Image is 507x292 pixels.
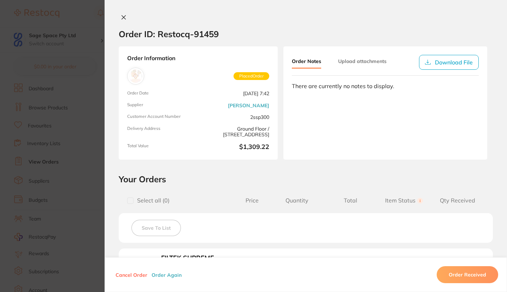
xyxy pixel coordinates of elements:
[234,197,270,204] span: Price
[127,143,195,151] span: Total Value
[292,55,321,69] button: Order Notes
[129,69,142,83] img: Henry Schein Halas
[134,197,170,204] span: Select all ( 0 )
[119,29,219,39] h2: Order ID: Restocq- 91459
[127,102,195,108] span: Supplier
[201,91,269,97] span: [DATE] 7:42
[131,220,181,236] button: Save To List
[201,143,269,151] b: $1,309.22
[377,197,431,204] span: Item Status
[127,126,195,138] span: Delivery Address
[161,254,222,284] b: FILTEK SUPREME FLOWABLE Dispensing Tips 20G pk100 Grey
[324,197,377,204] span: Total
[431,197,484,204] span: Qty Received
[127,55,269,62] strong: Order Information
[228,103,269,108] a: [PERSON_NAME]
[201,114,269,120] span: 2ssp300
[201,126,269,138] span: Ground Floor / [STREET_ADDRESS]
[127,91,195,97] span: Order Date
[292,83,479,89] div: There are currently no notes to display.
[119,174,493,184] h2: Your Orders
[270,197,324,204] span: Quantity
[338,55,387,68] button: Upload attachments
[234,72,269,80] span: Placed Order
[113,271,149,278] button: Cancel Order
[127,114,195,120] span: Customer Account Number
[437,266,498,283] button: Order Received
[149,271,184,278] button: Order Again
[419,55,479,70] button: Download File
